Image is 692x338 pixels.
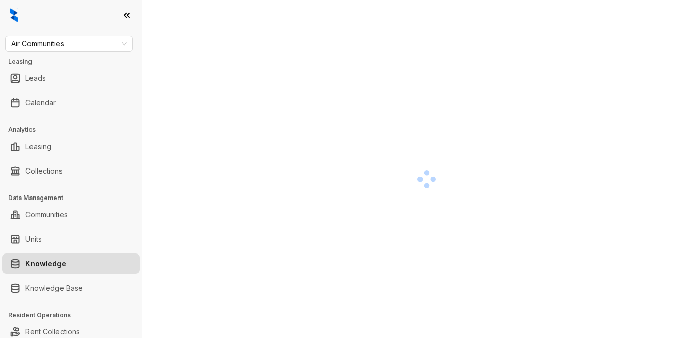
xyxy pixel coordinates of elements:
li: Knowledge [2,253,140,274]
a: Knowledge Base [25,278,83,298]
li: Units [2,229,140,249]
a: Leads [25,68,46,89]
h3: Data Management [8,193,142,203]
h3: Analytics [8,125,142,134]
img: logo [10,8,18,22]
li: Collections [2,161,140,181]
a: Units [25,229,42,249]
span: Air Communities [11,36,127,51]
li: Communities [2,205,140,225]
a: Calendar [25,93,56,113]
h3: Leasing [8,57,142,66]
a: Leasing [25,136,51,157]
h3: Resident Operations [8,311,142,320]
li: Leasing [2,136,140,157]
a: Communities [25,205,68,225]
a: Collections [25,161,63,181]
a: Knowledge [25,253,66,274]
li: Knowledge Base [2,278,140,298]
li: Calendar [2,93,140,113]
li: Leads [2,68,140,89]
